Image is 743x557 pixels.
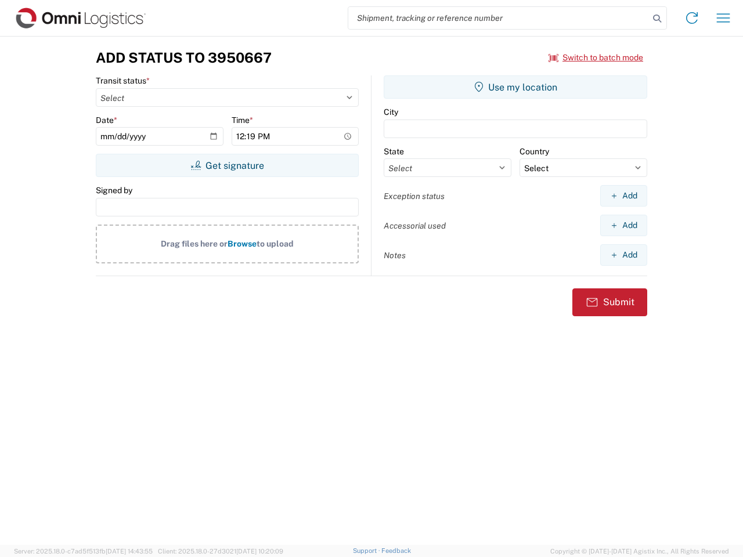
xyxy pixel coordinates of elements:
[348,7,649,29] input: Shipment, tracking or reference number
[381,547,411,554] a: Feedback
[600,185,647,207] button: Add
[384,220,446,231] label: Accessorial used
[96,49,272,66] h3: Add Status to 3950667
[384,146,404,157] label: State
[96,115,117,125] label: Date
[384,191,445,201] label: Exception status
[520,146,549,157] label: Country
[228,239,257,248] span: Browse
[106,548,153,555] span: [DATE] 14:43:55
[14,548,153,555] span: Server: 2025.18.0-c7ad5f513fb
[572,288,647,316] button: Submit
[96,75,150,86] label: Transit status
[161,239,228,248] span: Drag files here or
[549,48,643,67] button: Switch to batch mode
[353,547,382,554] a: Support
[96,185,132,196] label: Signed by
[384,75,647,99] button: Use my location
[236,548,283,555] span: [DATE] 10:20:09
[384,107,398,117] label: City
[158,548,283,555] span: Client: 2025.18.0-27d3021
[232,115,253,125] label: Time
[384,250,406,261] label: Notes
[600,244,647,266] button: Add
[550,546,729,556] span: Copyright © [DATE]-[DATE] Agistix Inc., All Rights Reserved
[96,154,359,177] button: Get signature
[600,215,647,236] button: Add
[257,239,294,248] span: to upload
